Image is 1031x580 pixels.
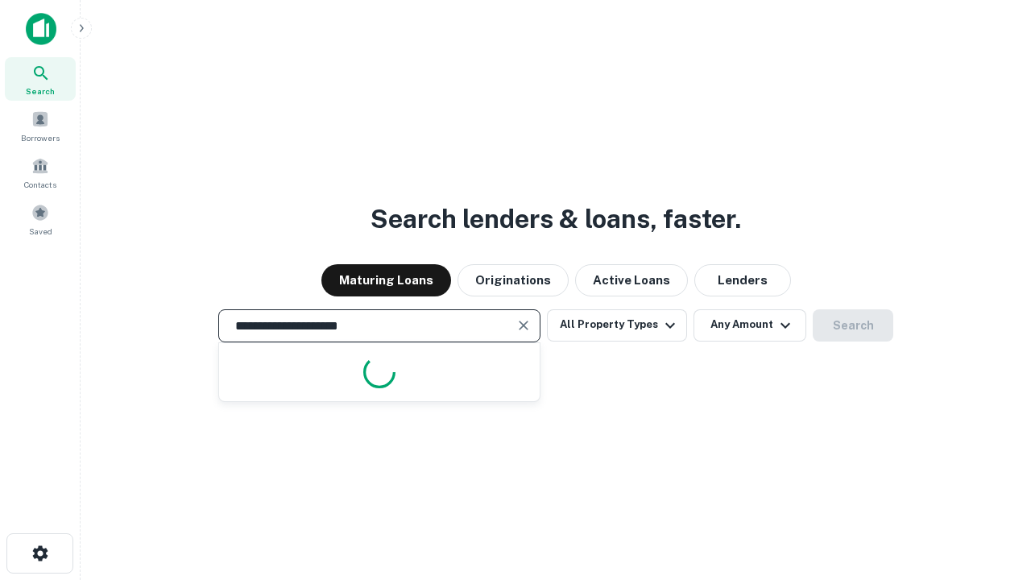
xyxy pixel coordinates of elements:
[694,264,791,296] button: Lenders
[29,225,52,238] span: Saved
[458,264,569,296] button: Originations
[371,200,741,238] h3: Search lenders & loans, faster.
[547,309,687,342] button: All Property Types
[512,314,535,337] button: Clear
[21,131,60,144] span: Borrowers
[5,151,76,194] a: Contacts
[5,57,76,101] a: Search
[575,264,688,296] button: Active Loans
[321,264,451,296] button: Maturing Loans
[26,13,56,45] img: capitalize-icon.png
[694,309,806,342] button: Any Amount
[950,451,1031,528] iframe: Chat Widget
[5,104,76,147] a: Borrowers
[5,197,76,241] a: Saved
[26,85,55,97] span: Search
[24,178,56,191] span: Contacts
